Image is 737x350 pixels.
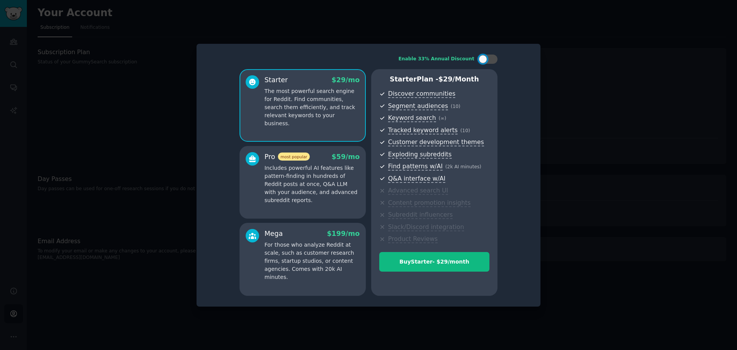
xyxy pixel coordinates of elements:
[451,104,460,109] span: ( 10 )
[278,153,310,161] span: most popular
[264,87,360,128] p: The most powerful search engine for Reddit. Find communities, search them efficiently, and track ...
[379,75,489,84] p: Starter Plan -
[398,56,474,63] div: Enable 33% Annual Discount
[388,199,471,207] span: Content promotion insights
[388,187,448,195] span: Advanced search UI
[388,151,451,159] span: Exploding subreddits
[388,211,453,219] span: Subreddit influencers
[388,126,458,134] span: Tracked keyword alerts
[332,76,360,84] span: $ 29 /mo
[460,128,470,133] span: ( 10 )
[379,252,489,272] button: BuyStarter- $29/month
[327,230,360,237] span: $ 199 /mo
[264,241,360,281] p: For those who analyze Reddit at scale, such as customer research firms, startup studios, or conte...
[388,138,484,146] span: Customer development themes
[439,116,446,121] span: ( ∞ )
[388,175,445,183] span: Q&A interface w/AI
[264,229,283,239] div: Mega
[388,235,438,243] span: Product Reviews
[445,164,481,169] span: ( 2k AI minutes )
[264,164,360,204] p: Includes powerful AI features like pattern-finding in hundreds of Reddit posts at once, Q&A LLM w...
[438,75,479,83] span: $ 29 /month
[388,223,464,231] span: Slack/Discord integration
[388,163,443,171] span: Find patterns w/AI
[388,90,455,98] span: Discover communities
[264,152,310,162] div: Pro
[388,114,436,122] span: Keyword search
[388,102,448,110] span: Segment audiences
[264,75,288,85] div: Starter
[332,153,360,161] span: $ 59 /mo
[380,258,489,266] div: Buy Starter - $ 29 /month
